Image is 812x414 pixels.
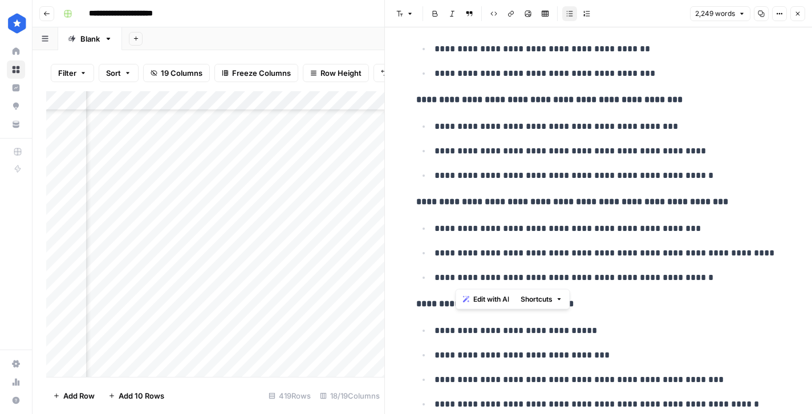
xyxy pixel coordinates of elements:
button: Freeze Columns [214,64,298,82]
a: Your Data [7,115,25,133]
a: Blank [58,27,122,50]
button: 19 Columns [143,64,210,82]
span: 19 Columns [161,67,202,79]
button: Row Height [303,64,369,82]
div: 18/19 Columns [315,387,384,405]
a: Home [7,42,25,60]
button: Workspace: ConsumerAffairs [7,9,25,38]
a: Usage [7,373,25,391]
span: Shortcuts [521,294,553,305]
button: Help + Support [7,391,25,409]
span: Row Height [320,67,362,79]
button: 2,249 words [690,6,750,21]
button: Add Row [46,387,101,405]
button: Add 10 Rows [101,387,171,405]
span: Freeze Columns [232,67,291,79]
span: Add 10 Rows [119,390,164,401]
span: Sort [106,67,121,79]
button: Filter [51,64,94,82]
img: ConsumerAffairs Logo [7,13,27,34]
span: Filter [58,67,76,79]
span: Edit with AI [473,294,509,305]
a: Insights [7,79,25,97]
div: Blank [80,33,100,44]
a: Opportunities [7,97,25,115]
button: Shortcuts [516,292,567,307]
button: Edit with AI [458,292,514,307]
a: Browse [7,60,25,79]
a: Settings [7,355,25,373]
span: Add Row [63,390,95,401]
button: Sort [99,64,139,82]
span: 2,249 words [695,9,735,19]
div: 419 Rows [264,387,315,405]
